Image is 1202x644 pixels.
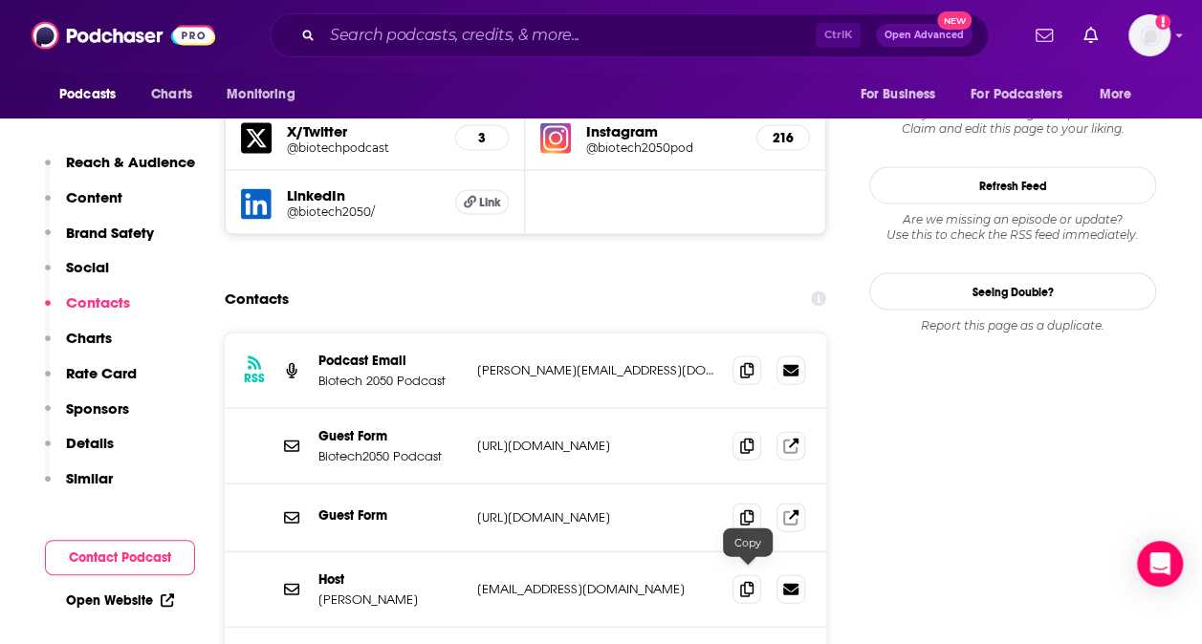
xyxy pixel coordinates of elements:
a: Charts [139,76,204,113]
img: iconImage [540,123,571,154]
p: Guest Form [318,507,462,524]
button: Similar [45,469,113,504]
span: Link [479,195,501,210]
button: Rate Card [45,364,137,399]
p: Social [66,258,109,276]
p: [PERSON_NAME][EMAIL_ADDRESS][DOMAIN_NAME] [477,362,717,378]
button: Refresh Feed [869,167,1156,204]
p: Contacts [66,293,130,311]
a: Seeing Double? [869,273,1156,311]
button: Contact Podcast [45,540,195,575]
p: [PERSON_NAME] [318,591,462,608]
p: Biotech2050 Podcast [318,448,462,464]
button: Content [45,188,122,224]
h3: RSS [244,371,265,386]
button: Show profile menu [1128,14,1170,56]
p: Content [66,188,122,206]
button: open menu [958,76,1090,113]
span: Monitoring [227,81,295,108]
span: Logged in as Morgan16 [1128,14,1170,56]
a: @biotech2050pod [586,140,740,155]
button: Charts [45,329,112,364]
img: Podchaser - Follow, Share and Rate Podcasts [32,17,215,54]
p: [EMAIL_ADDRESS][DOMAIN_NAME] [477,581,717,597]
div: Copy [723,528,773,557]
button: Sponsors [45,399,129,435]
p: Charts [66,329,112,347]
a: @biotech2050/ [287,204,440,219]
p: [URL][DOMAIN_NAME] [477,509,717,526]
h5: Instagram [586,122,740,140]
span: Podcasts [59,81,116,108]
button: open menu [846,76,959,113]
h5: LinkedIn [287,186,440,204]
p: Rate Card [66,364,137,382]
input: Search podcasts, credits, & more... [322,20,816,51]
span: For Podcasters [971,81,1062,108]
span: Charts [151,81,192,108]
p: Podcast Email [318,353,462,369]
p: [URL][DOMAIN_NAME] [477,438,717,454]
span: New [937,11,972,30]
button: Reach & Audience [45,153,195,188]
p: Host [318,571,462,588]
a: @biotechpodcast [287,140,440,155]
p: Similar [66,469,113,487]
button: open menu [213,76,319,113]
h2: Contacts [225,281,289,317]
h5: 216 [773,130,794,146]
button: Social [45,258,109,293]
button: Contacts [45,293,130,329]
button: open menu [46,76,141,113]
button: open menu [1086,76,1156,113]
div: Search podcasts, credits, & more... [270,13,989,57]
img: User Profile [1128,14,1170,56]
button: Details [45,434,114,469]
button: Brand Safety [45,224,154,259]
span: Ctrl K [816,23,861,48]
p: Sponsors [66,399,129,418]
a: Show notifications dropdown [1076,19,1105,52]
div: Are we missing an episode or update? Use this to check the RSS feed immediately. [869,212,1156,243]
svg: Add a profile image [1155,14,1170,30]
p: Biotech 2050 Podcast [318,373,462,389]
h5: X/Twitter [287,122,440,140]
a: Show notifications dropdown [1028,19,1060,52]
p: Guest Form [318,428,462,444]
span: More [1100,81,1132,108]
p: Brand Safety [66,224,154,242]
h5: 3 [471,130,492,146]
a: Open Website [66,592,174,609]
div: Claim and edit this page to your liking. [869,106,1156,137]
button: Open AdvancedNew [876,24,973,47]
div: Open Intercom Messenger [1137,541,1183,587]
p: Details [66,434,114,452]
p: Reach & Audience [66,153,195,171]
a: Link [455,190,509,215]
span: Open Advanced [885,31,964,40]
div: Report this page as a duplicate. [869,318,1156,333]
span: For Business [860,81,935,108]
